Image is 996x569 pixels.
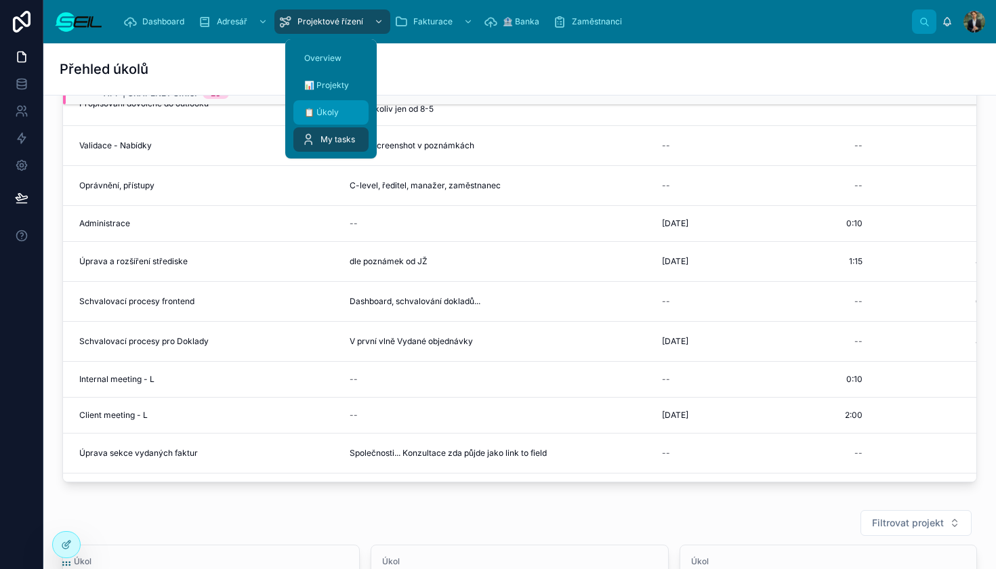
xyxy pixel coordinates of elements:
a: Projektové řízení [274,9,390,34]
div: -- [662,140,670,151]
span: [DATE] [662,256,688,267]
span: 0:10 [846,374,863,385]
span: Úkol [382,556,657,567]
span: Fakturace [413,16,453,27]
span: Filtrovat projekt [872,516,944,530]
div: -- [854,180,863,191]
div: -- [350,374,358,385]
div: -- [854,296,863,307]
a: [DATE] [657,213,745,234]
span: Úprava sekce vydaných faktur [79,448,198,459]
a: 0:10 [761,368,868,390]
a: V první vlně Vydané objednávky [344,331,640,352]
a: 1:15 [761,251,868,272]
a: -- [344,404,640,426]
span: [DATE] [662,410,688,421]
div: -- [662,180,670,191]
a: -- [344,213,640,234]
span: 🏦 Banka [503,16,539,27]
span: 0:10 [846,218,863,229]
a: 📋 Úkoly [293,100,369,125]
span: 85% [890,336,993,347]
a: -- [657,291,745,312]
img: App logo [54,11,103,33]
div: -- [662,374,670,385]
span: Úkol [691,556,966,567]
a: -- [344,368,640,390]
a: Internal meeting - L [79,374,328,385]
span: 📋 Úkoly [304,107,339,118]
span: Úprava a rozšíření střediske [79,256,188,267]
a: dle poznámek od JŽ [344,251,640,272]
a: -- [657,442,745,464]
span: Schvalovací procesy pro Doklady [79,336,209,347]
a: 🏦 Banka [480,9,549,34]
a: Dashboard, schvalování dokladů... [344,291,640,312]
div: -- [854,140,863,151]
button: Select Button [860,510,972,536]
a: [DATE] [657,404,745,426]
a: My tasks [293,127,369,152]
span: 1:15 [849,256,863,267]
div: scrollable content [114,7,912,37]
a: Schvalovací procesy pro Doklady [79,336,328,347]
div: -- [350,218,358,229]
span: Internal meeting - L [79,374,154,385]
a: Adresář [194,9,274,34]
span: 65% [890,296,993,307]
span: Oprávnění, přístupy [79,180,154,191]
span: dle poznámek od JŽ [350,256,428,267]
a: -- [657,368,745,390]
span: Společnosti... Konzultace zda půjde jako link to field [350,448,547,459]
a: [DATE] [657,331,745,352]
div: -- [662,448,670,459]
span: Úkol [74,556,348,567]
span: Dashboard [142,16,184,27]
span: [DATE] [662,336,688,347]
a: -- [657,175,745,196]
a: C-level, ředitel, manažer, zaměstnanec [344,175,640,196]
div: -- [854,336,863,347]
a: Oprávnění, přístupy [79,180,328,191]
div: -- [662,296,670,307]
a: 📊 Projekty [293,73,369,98]
span: 85% [890,256,993,267]
a: [DATE] [657,251,745,272]
a: -- [761,135,868,156]
a: -- [761,442,868,464]
span: V první vlně Vydané objednávky [350,336,473,347]
span: Adresář [217,16,247,27]
a: Úprava a rozšíření střediske [79,256,328,267]
a: Úprava sekce vydaných faktur [79,448,328,459]
a: -- [761,291,868,312]
span: Dashboard, schvalování dokladů... [350,296,480,307]
a: Fakturace [390,9,480,34]
a: Schvalovací procesy frontend [79,296,328,307]
a: -- [761,331,868,352]
a: Společnosti... Konzultace zda půjde jako link to field [344,442,640,464]
span: email screenshot v poznámkách [350,140,474,151]
span: 2:00 [845,410,863,421]
a: -- [657,135,745,156]
span: Schvalovací procesy frontend [79,296,194,307]
div: -- [854,448,863,459]
span: Client meeting - L [79,410,148,421]
span: C-level, ředitel, manažer, zaměstnanec [350,180,501,191]
span: My tasks [320,134,355,145]
span: Zaměstnanci [572,16,622,27]
a: Zaměstnanci [549,9,631,34]
a: Client meeting - L [79,410,328,421]
span: 📊 Projekty [304,80,349,91]
a: 2:00 [761,404,868,426]
span: Projektové řízení [297,16,363,27]
div: -- [350,410,358,421]
a: 0:10 [761,213,868,234]
span: Administrace [79,218,130,229]
a: Validace - Nabídky [79,140,328,151]
span: Overview [304,53,341,64]
span: [DATE] [662,218,688,229]
span: Validace - Nabídky [79,140,152,151]
a: email screenshot v poznámkách [344,135,640,156]
h1: Přehled úkolů [60,60,148,79]
a: Overview [293,46,369,70]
